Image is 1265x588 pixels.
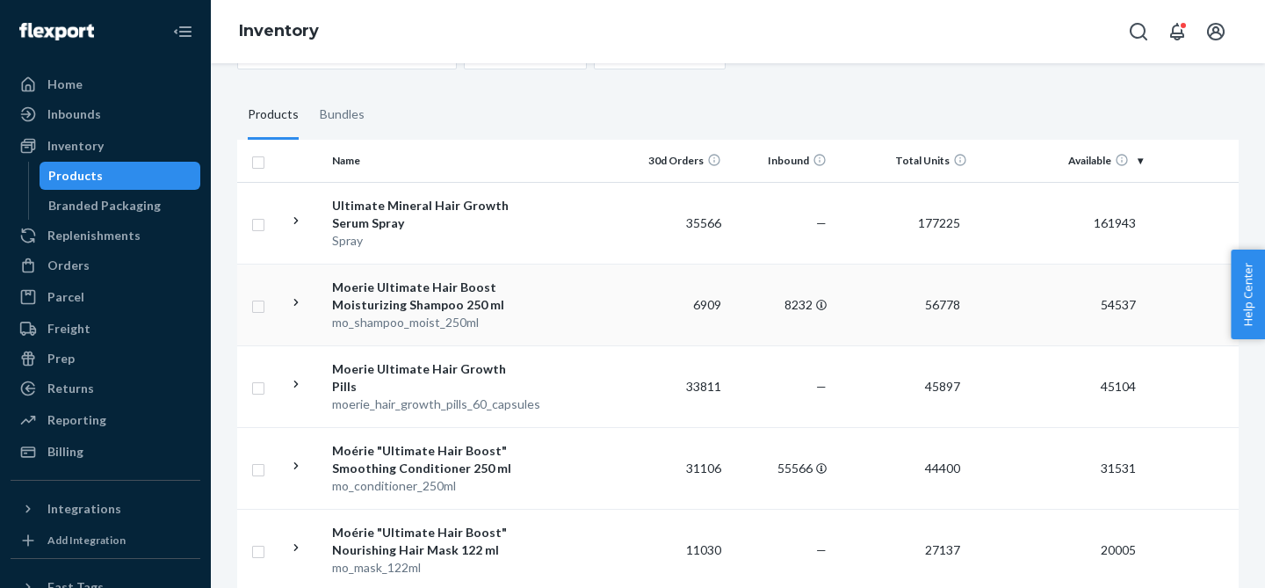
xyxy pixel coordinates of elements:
[48,197,161,214] div: Branded Packaging
[332,232,516,250] div: Spray
[19,23,94,40] img: Flexport logo
[918,542,967,557] span: 27137
[47,227,141,244] div: Replenishments
[332,396,516,413] div: moerie_hair_growth_pills_60_capsules
[47,320,90,338] div: Freight
[332,477,516,495] div: mo_conditioner_250ml
[332,279,516,314] div: Moerie Ultimate Hair Boost Moisturizing Shampoo 250 ml
[332,197,516,232] div: Ultimate Mineral Hair Growth Serum Spray
[11,530,200,551] a: Add Integration
[332,524,516,559] div: Moérie "Ultimate Hair Boost" Nourishing Hair Mask 122 ml
[623,345,728,427] td: 33811
[623,264,728,345] td: 6909
[239,21,319,40] a: Inventory
[332,442,516,477] div: Moérie "Ultimate Hair Boost" Smoothing Conditioner 250 ml
[918,297,967,312] span: 56778
[11,251,200,279] a: Orders
[165,14,200,49] button: Close Navigation
[11,132,200,160] a: Inventory
[11,438,200,466] a: Billing
[332,360,516,396] div: Moerie Ultimate Hair Growth Pills
[47,500,121,518] div: Integrations
[974,140,1150,182] th: Available
[47,443,83,461] div: Billing
[40,192,201,220] a: Branded Packaging
[911,215,967,230] span: 177225
[1198,14,1233,49] button: Open account menu
[816,215,827,230] span: —
[11,374,200,403] a: Returns
[1094,379,1143,394] span: 45104
[816,542,827,557] span: —
[728,140,834,182] th: Inbound
[325,140,523,182] th: Name
[47,257,90,274] div: Orders
[918,379,967,394] span: 45897
[1121,14,1156,49] button: Open Search Box
[11,345,200,373] a: Prep
[816,379,827,394] span: —
[11,283,200,311] a: Parcel
[47,380,94,397] div: Returns
[11,406,200,434] a: Reporting
[248,91,299,140] div: Products
[728,427,834,509] td: 55566
[47,411,106,429] div: Reporting
[1094,297,1143,312] span: 54537
[47,137,104,155] div: Inventory
[623,182,728,264] td: 35566
[11,495,200,523] button: Integrations
[40,162,201,190] a: Products
[320,91,365,140] div: Bundles
[728,264,834,345] td: 8232
[1231,250,1265,339] button: Help Center
[1094,461,1143,475] span: 31531
[1160,14,1195,49] button: Open notifications
[332,559,516,577] div: mo_mask_122ml
[48,167,103,185] div: Products
[11,100,200,128] a: Inbounds
[11,315,200,343] a: Freight
[11,221,200,250] a: Replenishments
[47,105,101,123] div: Inbounds
[11,70,200,98] a: Home
[47,288,84,306] div: Parcel
[47,350,75,367] div: Prep
[623,140,728,182] th: 30d Orders
[1094,542,1143,557] span: 20005
[47,76,83,93] div: Home
[834,140,974,182] th: Total Units
[47,533,126,548] div: Add Integration
[1087,215,1143,230] span: 161943
[623,427,728,509] td: 31106
[332,314,516,331] div: mo_shampoo_moist_250ml
[225,6,333,57] ol: breadcrumbs
[918,461,967,475] span: 44400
